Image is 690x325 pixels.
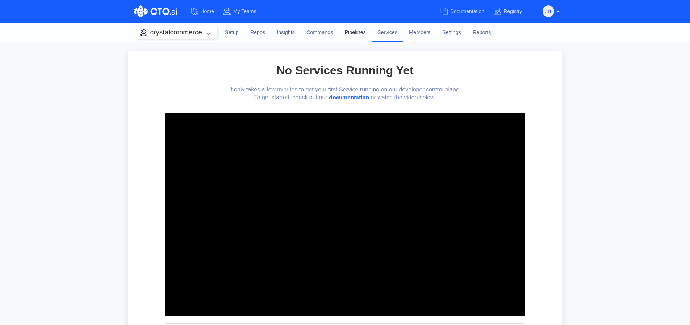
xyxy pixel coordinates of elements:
[493,5,531,18] a: Registry
[134,5,177,17] img: CTO.ai Logo
[329,94,369,102] a: documentation
[222,78,468,102] div: It only takes a few minutes to get your first Service running on our developer control plane. To ...
[135,26,217,39] button: crystalcommerce
[503,8,522,14] span: Registry
[543,5,554,17] button: JR
[545,6,551,17] span: JR
[436,23,467,42] a: Settings
[403,23,436,42] a: Members
[339,23,371,42] a: Pipelines
[223,5,265,18] a: My Teams
[165,113,525,316] iframe: YouTube video player
[233,8,256,14] span: My Teams
[450,8,484,14] span: Documentation
[372,23,403,42] a: Services
[467,23,497,42] a: Reports
[301,23,339,42] a: Commands
[271,23,301,42] a: Insights
[244,23,271,42] a: Repos
[219,23,244,42] a: Setup
[201,8,214,14] span: Home
[222,62,468,78] div: No Services Running Yet
[190,5,223,18] a: Home
[440,5,493,18] a: Documentation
